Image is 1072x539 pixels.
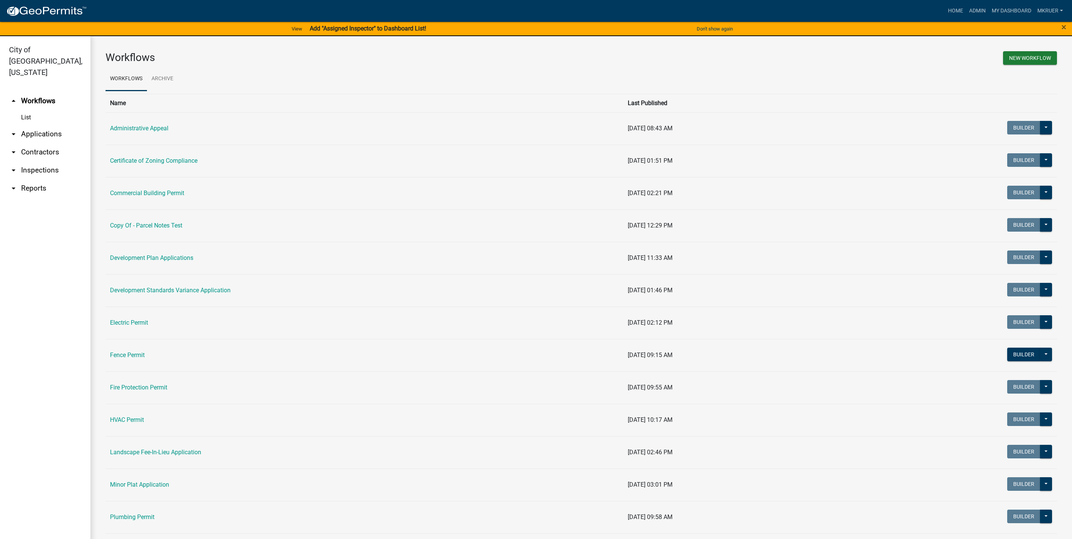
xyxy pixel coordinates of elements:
button: Don't show again [694,23,736,35]
button: Close [1061,23,1066,32]
a: Development Standards Variance Application [110,287,231,294]
a: Fence Permit [110,351,145,359]
span: [DATE] 02:12 PM [628,319,673,326]
a: Landscape Fee-In-Lieu Application [110,449,201,456]
a: Administrative Appeal [110,125,168,132]
i: arrow_drop_down [9,148,18,157]
button: Builder [1007,380,1040,394]
span: [DATE] 08:43 AM [628,125,673,132]
th: Name [106,94,623,112]
th: Last Published [623,94,838,112]
span: [DATE] 03:01 PM [628,481,673,488]
i: arrow_drop_up [9,96,18,105]
button: Builder [1007,153,1040,167]
a: Minor Plat Application [110,481,169,488]
span: [DATE] 10:17 AM [628,416,673,423]
i: arrow_drop_down [9,184,18,193]
button: Builder [1007,445,1040,458]
span: [DATE] 02:46 PM [628,449,673,456]
button: Builder [1007,412,1040,426]
a: Certificate of Zoning Compliance [110,157,197,164]
span: [DATE] 09:58 AM [628,513,673,521]
button: Builder [1007,510,1040,523]
a: Admin [966,4,989,18]
button: Builder [1007,121,1040,134]
span: × [1061,22,1066,32]
h3: Workflows [106,51,576,64]
i: arrow_drop_down [9,166,18,175]
a: Commercial Building Permit [110,189,184,197]
span: [DATE] 12:29 PM [628,222,673,229]
button: Builder [1007,283,1040,296]
button: Builder [1007,315,1040,329]
a: Development Plan Applications [110,254,193,261]
span: [DATE] 02:21 PM [628,189,673,197]
button: Builder [1007,477,1040,491]
button: Builder [1007,218,1040,232]
button: New Workflow [1003,51,1057,65]
a: Home [945,4,966,18]
a: HVAC Permit [110,416,144,423]
a: Plumbing Permit [110,513,154,521]
a: Electric Permit [110,319,148,326]
span: [DATE] 09:15 AM [628,351,673,359]
button: Builder [1007,186,1040,199]
button: Builder [1007,250,1040,264]
span: [DATE] 01:46 PM [628,287,673,294]
a: Copy Of - Parcel Notes Test [110,222,182,229]
span: [DATE] 09:55 AM [628,384,673,391]
a: View [289,23,305,35]
strong: Add "Assigned Inspector" to Dashboard List! [310,25,426,32]
a: Archive [147,67,178,91]
a: Workflows [106,67,147,91]
a: My Dashboard [989,4,1034,18]
span: [DATE] 11:33 AM [628,254,673,261]
button: Builder [1007,348,1040,361]
a: mkruer [1034,4,1066,18]
span: [DATE] 01:51 PM [628,157,673,164]
i: arrow_drop_down [9,130,18,139]
a: Fire Protection Permit [110,384,167,391]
